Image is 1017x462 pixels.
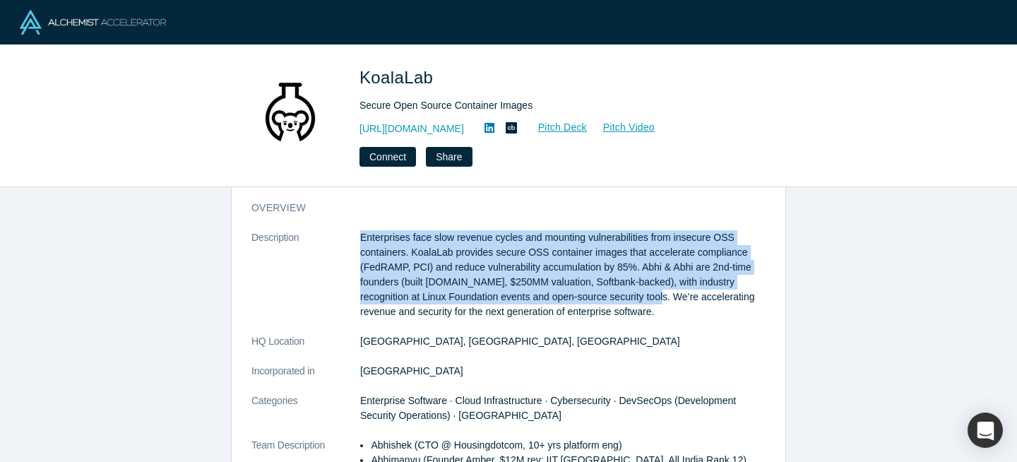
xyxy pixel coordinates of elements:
[360,395,736,421] span: Enterprise Software · Cloud Infrastructure · Cybersecurity · DevSecOps (Development Security Oper...
[20,10,166,35] img: Alchemist Logo
[359,98,755,113] div: Secure Open Source Container Images
[251,364,360,393] dt: Incorporated in
[251,334,360,364] dt: HQ Location
[251,201,746,215] h3: overview
[426,147,472,167] button: Share
[360,334,766,349] dd: [GEOGRAPHIC_DATA], [GEOGRAPHIC_DATA], [GEOGRAPHIC_DATA]
[371,438,766,453] p: Abhishek (CTO @ Housingdotcom, 10+ yrs platform eng)
[359,122,464,136] a: [URL][DOMAIN_NAME]
[359,68,438,87] span: KoalaLab
[523,119,588,136] a: Pitch Deck
[359,147,416,167] button: Connect
[360,230,766,319] p: Enterprises face slow revenue cycles and mounting vulnerabilities from insecure OSS containers. K...
[241,65,340,164] img: KoalaLab's Logo
[251,393,360,438] dt: Categories
[360,364,766,379] dd: [GEOGRAPHIC_DATA]
[588,119,655,136] a: Pitch Video
[251,230,360,334] dt: Description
